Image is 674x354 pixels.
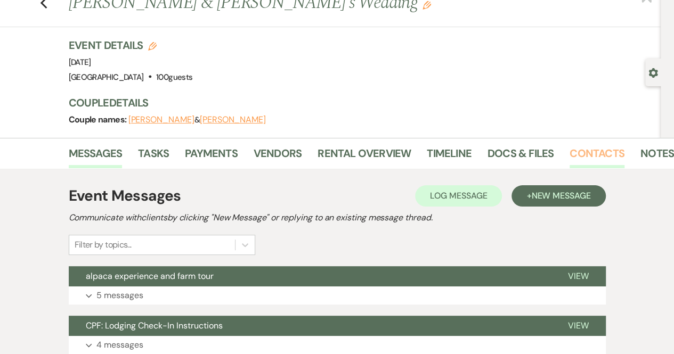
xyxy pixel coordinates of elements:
[531,190,590,201] span: New Message
[69,114,128,125] span: Couple names:
[69,211,606,224] h2: Communicate with clients by clicking "New Message" or replying to an existing message thread.
[69,57,91,68] span: [DATE]
[648,67,658,77] button: Open lead details
[318,145,411,168] a: Rental Overview
[427,145,472,168] a: Timeline
[86,270,214,282] span: alpaca experience and farm tour
[185,145,238,168] a: Payments
[138,145,169,168] a: Tasks
[96,338,143,352] p: 4 messages
[69,316,551,336] button: CPF: Lodging Check-In Instructions
[568,270,589,282] span: View
[128,116,194,124] button: [PERSON_NAME]
[128,114,266,125] span: &
[96,289,143,302] p: 5 messages
[86,320,223,331] span: CPF: Lodging Check-In Instructions
[551,266,606,286] button: View
[156,72,192,83] span: 100 guests
[69,38,193,53] h3: Event Details
[69,336,606,354] button: 4 messages
[640,145,674,168] a: Notes
[430,190,487,201] span: Log Message
[511,185,605,207] button: +New Message
[200,116,266,124] button: [PERSON_NAME]
[69,286,606,304] button: 5 messages
[69,72,144,83] span: [GEOGRAPHIC_DATA]
[75,238,132,251] div: Filter by topics...
[551,316,606,336] button: View
[254,145,302,168] a: Vendors
[69,185,181,207] h1: Event Messages
[69,266,551,286] button: alpaca experience and farm tour
[568,320,589,331] span: View
[415,185,502,207] button: Log Message
[69,145,123,168] a: Messages
[69,95,651,110] h3: Couple Details
[488,145,554,168] a: Docs & Files
[570,145,624,168] a: Contacts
